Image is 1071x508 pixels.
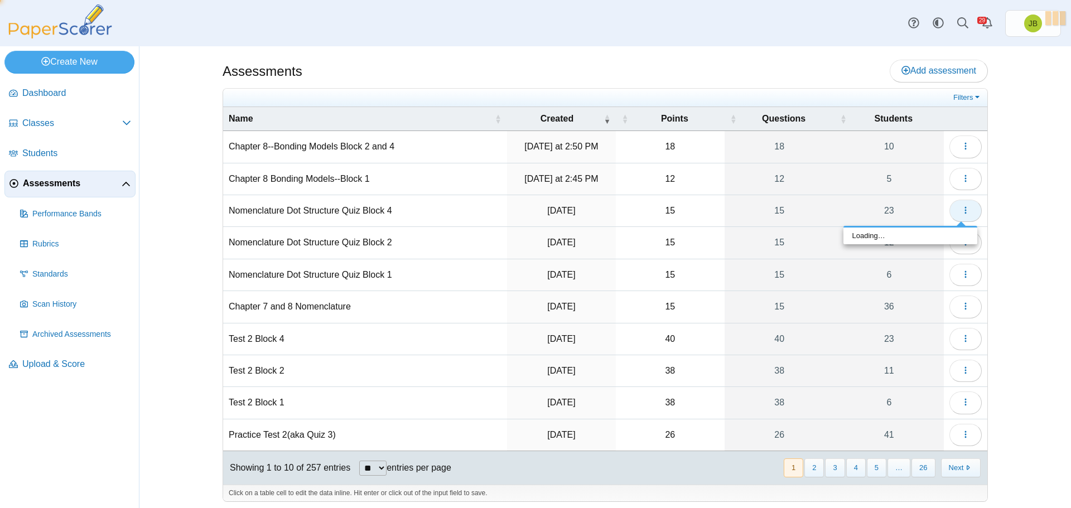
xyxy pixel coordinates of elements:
div: Click on a table cell to edit the data inline. Hit enter or click out of the input field to save. [223,485,987,501]
button: 26 [911,458,935,477]
a: 36 [834,291,944,322]
td: Chapter 8--Bonding Models Block 2 and 4 [223,131,507,163]
a: Performance Bands [16,201,136,228]
td: 40 [616,323,724,355]
span: Classes [22,117,122,129]
a: Assessments [4,171,136,197]
span: Name [229,113,493,125]
span: Scan History [32,299,131,310]
a: 15 [725,291,834,322]
span: Joel Boyd [1029,20,1038,27]
span: Dashboard [22,87,131,99]
a: 18 [725,131,834,162]
span: Points : Activate to sort [621,113,628,124]
a: Classes [4,110,136,137]
time: Sep 4, 2025 at 4:09 PM [547,366,575,375]
nav: pagination [783,458,981,477]
span: Archived Assessments [32,329,131,340]
a: 5 [834,163,944,195]
span: Students [849,113,938,125]
a: Upload & Score [4,351,136,378]
button: 2 [804,458,824,477]
span: Name : Activate to sort [495,113,501,124]
a: 15 [725,195,834,226]
span: Performance Bands [32,209,131,220]
a: 23 [834,195,944,226]
a: Add assessment [890,60,988,82]
time: Sep 4, 2025 at 3:31 PM [547,398,575,407]
td: 38 [616,387,724,419]
time: Sep 12, 2025 at 12:20 PM [547,270,575,279]
td: Chapter 8 Bonding Models--Block 1 [223,163,507,195]
a: Alerts [975,11,1000,36]
h1: Assessments [223,62,302,81]
span: Assessments [23,177,122,190]
a: 6 [834,259,944,291]
time: Sep 9, 2025 at 3:38 PM [547,302,575,311]
td: Practice Test 2(aka Quiz 3) [223,419,507,451]
span: Standards [32,269,131,280]
td: 18 [616,131,724,163]
a: 6 [834,387,944,418]
span: Questions : Activate to sort [730,113,737,124]
span: Created [513,113,601,125]
span: Students : Activate to sort [840,113,847,124]
time: Sep 17, 2025 at 2:45 PM [524,174,598,183]
a: Filters [951,92,985,103]
button: 1 [784,458,803,477]
span: … [887,458,910,477]
button: 5 [867,458,886,477]
td: Nomenclature Dot Structure Quiz Block 1 [223,259,507,291]
button: 4 [846,458,866,477]
span: Questions [739,113,829,125]
td: Test 2 Block 2 [223,355,507,387]
div: Loading… [843,228,977,244]
a: Create New [4,51,134,73]
td: Test 2 Block 1 [223,387,507,419]
a: Students [4,141,136,167]
td: Test 2 Block 4 [223,323,507,355]
span: Add assessment [901,66,976,75]
td: Chapter 7 and 8 Nomenclature [223,291,507,323]
label: entries per page [387,463,451,472]
a: Dashboard [4,80,136,107]
span: Points [630,113,718,125]
div: Showing 1 to 10 of 257 entries [223,451,350,485]
span: Rubrics [32,239,131,250]
span: Students [22,147,131,159]
td: Nomenclature Dot Structure Quiz Block 4 [223,195,507,227]
time: Sep 12, 2025 at 1:40 PM [547,238,575,247]
time: Sep 12, 2025 at 1:41 PM [547,206,575,215]
span: Joel Boyd [1024,14,1042,32]
a: Standards [16,261,136,288]
td: 15 [616,259,724,291]
span: Created : Activate to remove sorting [604,113,610,124]
span: Upload & Score [22,358,131,370]
a: 26 [725,419,834,451]
a: Rubrics [16,231,136,258]
a: 15 [725,227,834,258]
a: Joel Boyd [1005,10,1061,37]
td: 38 [616,355,724,387]
a: 11 [834,355,944,386]
td: 15 [616,291,724,323]
a: 12 [725,163,834,195]
a: 40 [725,323,834,355]
td: 12 [616,163,724,195]
a: 41 [834,419,944,451]
a: Archived Assessments [16,321,136,348]
img: PaperScorer [4,4,116,38]
button: Next [941,458,981,477]
a: 38 [725,387,834,418]
a: 38 [725,355,834,386]
a: Scan History [16,291,136,318]
td: 15 [616,195,724,227]
a: 10 [834,131,944,162]
time: Sep 5, 2025 at 10:21 AM [547,334,575,343]
button: 3 [825,458,845,477]
td: 15 [616,227,724,259]
time: Sep 17, 2025 at 2:50 PM [524,142,598,151]
td: 26 [616,419,724,451]
time: Sep 2, 2025 at 12:57 PM [547,430,575,439]
td: Nomenclature Dot Structure Quiz Block 2 [223,227,507,259]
